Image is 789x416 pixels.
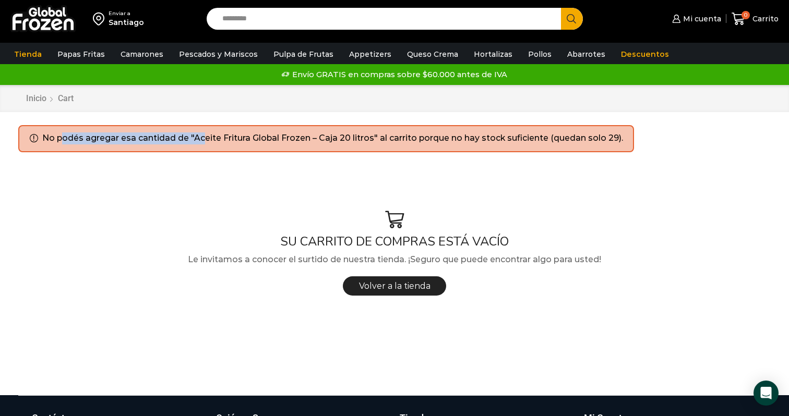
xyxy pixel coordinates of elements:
[109,17,144,28] div: Santiago
[174,44,263,64] a: Pescados y Mariscos
[562,44,611,64] a: Abarrotes
[109,10,144,17] div: Enviar a
[18,234,771,249] h1: SU CARRITO DE COMPRAS ESTÁ VACÍO
[561,8,583,30] button: Search button
[93,10,109,28] img: address-field-icon.svg
[754,381,779,406] div: Open Intercom Messenger
[343,276,447,296] a: Volver a la tienda
[52,44,110,64] a: Papas Fritas
[18,253,771,266] p: Le invitamos a conocer el surtido de nuestra tienda. ¡Seguro que puede encontrar algo para usted!
[616,44,674,64] a: Descuentos
[732,7,779,31] a: 0 Carrito
[523,44,557,64] a: Pollos
[469,44,518,64] a: Hortalizas
[742,11,750,19] span: 0
[344,44,397,64] a: Appetizers
[42,132,623,144] li: No podés agregar esa cantidad de "Aceite Fritura Global Frozen – Caja 20 litros" al carrito porqu...
[26,93,47,105] a: Inicio
[268,44,339,64] a: Pulpa de Frutas
[9,44,47,64] a: Tienda
[670,8,721,29] a: Mi cuenta
[115,44,169,64] a: Camarones
[680,14,721,24] span: Mi cuenta
[402,44,463,64] a: Queso Crema
[359,281,431,291] span: Volver a la tienda
[750,14,779,24] span: Carrito
[58,93,74,103] span: Cart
